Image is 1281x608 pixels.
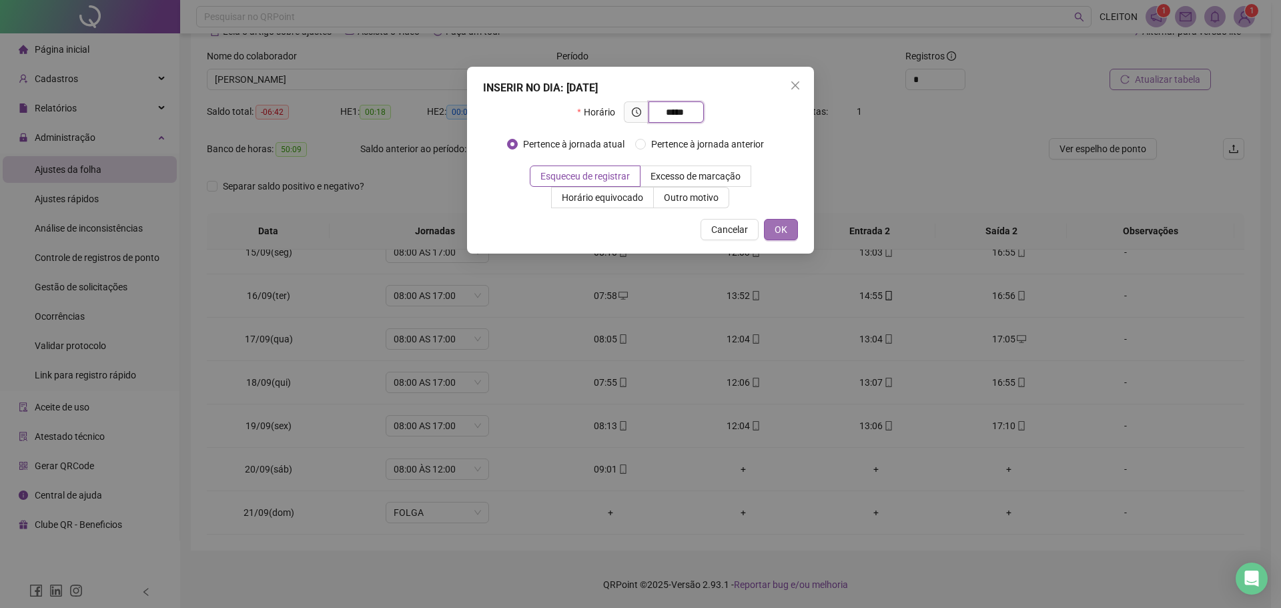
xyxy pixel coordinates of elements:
div: Open Intercom Messenger [1236,563,1268,595]
span: close [790,80,801,91]
div: INSERIR NO DIA : [DATE] [483,80,798,96]
span: Horário equivocado [562,192,643,203]
span: OK [775,222,787,237]
label: Horário [577,101,623,123]
button: Cancelar [701,219,759,240]
span: Pertence à jornada atual [518,137,630,151]
button: OK [764,219,798,240]
span: Cancelar [711,222,748,237]
span: Pertence à jornada anterior [646,137,769,151]
span: Outro motivo [664,192,719,203]
button: Close [785,75,806,96]
span: Esqueceu de registrar [540,171,630,182]
span: Excesso de marcação [651,171,741,182]
span: clock-circle [632,107,641,117]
